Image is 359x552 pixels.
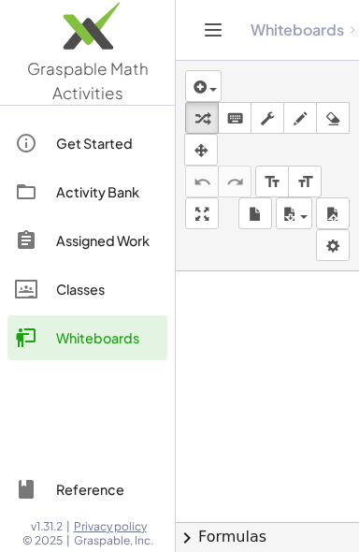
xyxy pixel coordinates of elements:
[74,533,153,548] span: Graspable, Inc.
[56,327,160,349] div: Whiteboards
[176,527,198,549] span: chevron_right
[7,267,167,312] a: Classes
[56,132,160,154] div: Get Started
[56,278,160,300] div: Classes
[56,229,160,252] div: Assigned Work
[226,171,244,194] i: redo
[66,533,70,548] span: |
[74,519,153,534] a: Privacy policy
[56,478,160,501] div: Reference
[22,533,63,548] span: © 2025
[255,166,289,197] button: format_size
[7,218,167,263] a: Assigned Work
[7,315,167,360] a: Whiteboards
[194,171,211,194] i: undo
[176,522,359,552] button: chevron_rightFormulas
[56,181,160,203] div: Activity Bank
[7,467,167,512] a: Reference
[251,21,344,39] a: Whiteboards
[31,519,63,534] span: v1.31.2
[7,121,167,166] a: Get Started
[27,58,149,103] span: Graspable Math Activities
[218,166,251,197] button: redo
[288,166,322,197] button: format_size
[226,108,244,130] i: keyboard
[7,169,167,214] a: Activity Bank
[296,171,314,194] i: format_size
[198,15,228,45] button: Toggle navigation
[264,171,281,194] i: format_size
[66,519,70,534] span: |
[218,102,251,134] button: keyboard
[185,166,219,197] button: undo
